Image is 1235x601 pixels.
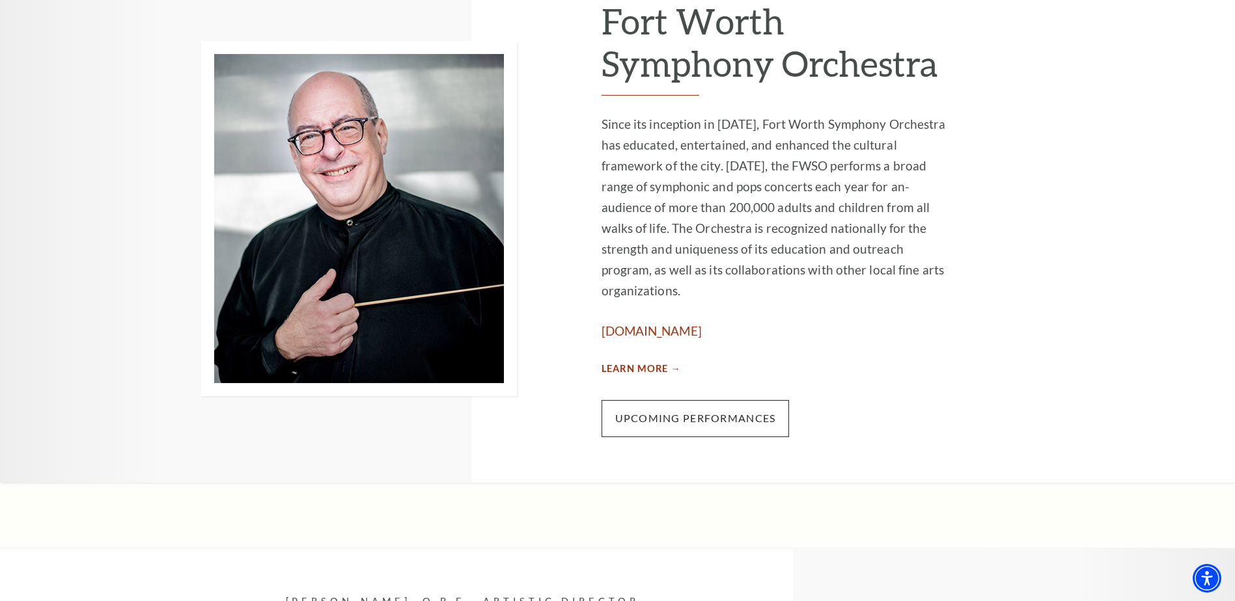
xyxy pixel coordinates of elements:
div: Accessibility Menu [1193,564,1221,593]
a: Upcoming Performances [602,400,790,436]
p: Since its inception in [DATE], Fort Worth Symphony Orchestra has educated, entertained, and enhan... [602,114,950,301]
a: org Learn More → [602,361,681,377]
img: Fort Worth Symphony Orchestra [201,41,517,396]
a: www.fwsymphony.org - open in a new tab [602,323,702,338]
